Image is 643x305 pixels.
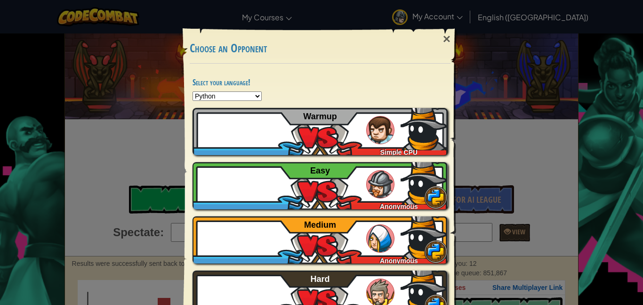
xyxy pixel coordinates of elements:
[366,170,394,198] img: humans_ladder_easy.png
[193,78,448,87] h4: Select your language!
[380,257,418,264] span: Anonymous
[380,203,418,210] span: Anonymous
[401,157,448,205] img: D9Gn6IRSMNXHwAAAABJRU5ErkJggg==
[401,212,448,259] img: D9Gn6IRSMNXHwAAAABJRU5ErkJggg==
[436,25,458,53] div: ×
[304,220,336,230] span: Medium
[310,166,330,175] span: Easy
[190,42,450,55] h3: Choose an Opponent
[380,148,418,156] span: Simple CPU
[303,112,337,121] span: Warmup
[311,274,330,284] span: Hard
[401,103,448,150] img: D9Gn6IRSMNXHwAAAABJRU5ErkJggg==
[193,108,448,155] a: Simple CPU
[193,162,448,209] a: Anonymous
[366,116,394,144] img: humans_ladder_tutorial.png
[193,216,448,264] a: Anonymous
[366,224,394,253] img: humans_ladder_medium.png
